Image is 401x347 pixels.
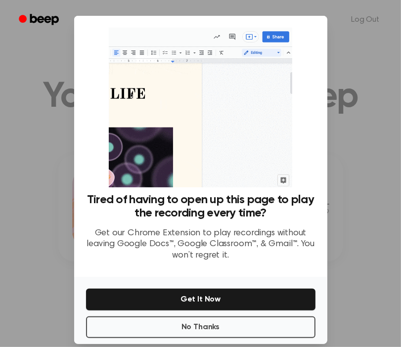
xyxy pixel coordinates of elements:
a: Beep [12,10,68,30]
p: Get our Chrome Extension to play recordings without leaving Google Docs™, Google Classroom™, & Gm... [86,228,315,261]
img: Beep extension in action [109,28,292,187]
h3: Tired of having to open up this page to play the recording every time? [86,193,315,220]
a: Log Out [341,8,389,32]
button: Get It Now [86,289,315,310]
button: No Thanks [86,316,315,338]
